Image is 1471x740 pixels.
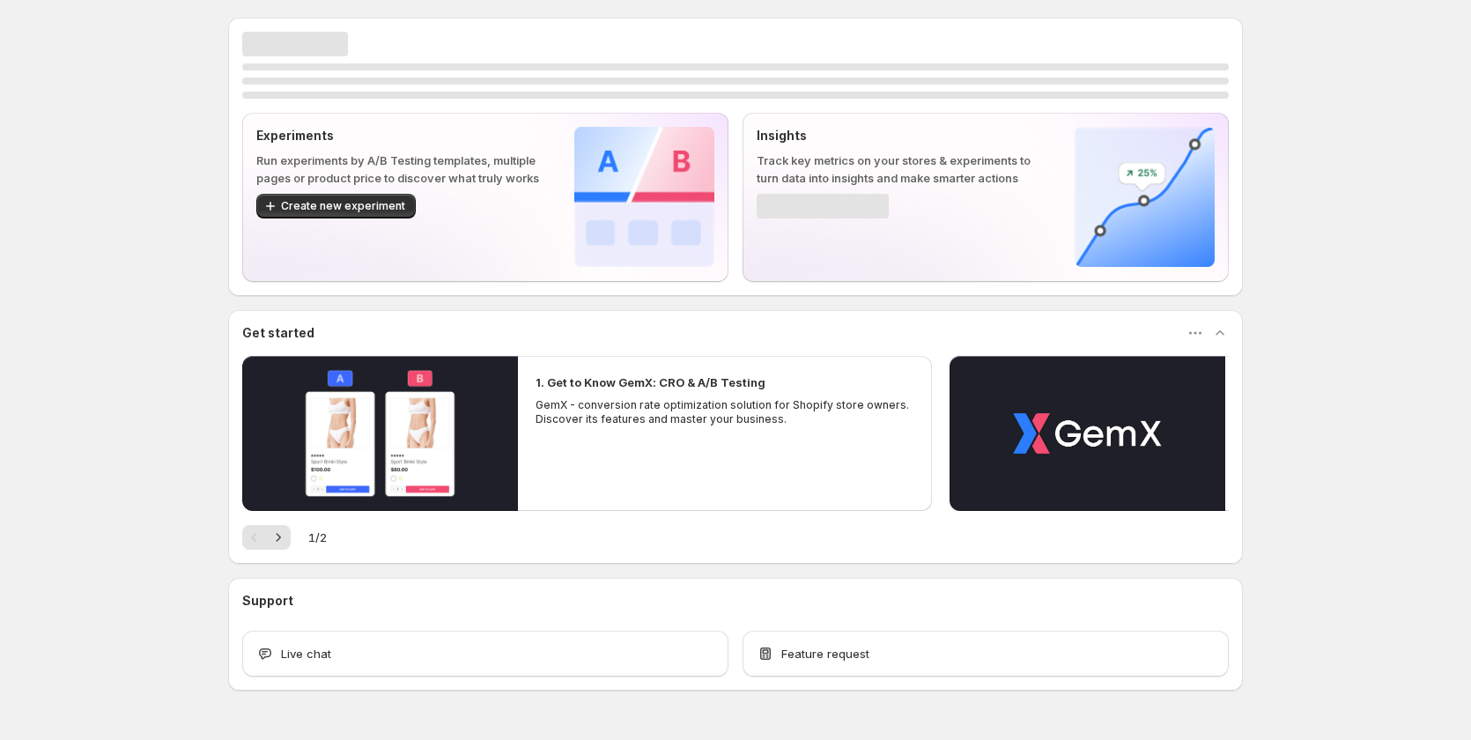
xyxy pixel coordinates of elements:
[757,127,1046,144] p: Insights
[1075,127,1215,267] img: Insights
[256,194,416,218] button: Create new experiment
[281,199,405,213] span: Create new experiment
[242,356,518,511] button: Play video
[574,127,714,267] img: Experiments
[757,152,1046,187] p: Track key metrics on your stores & experiments to turn data into insights and make smarter actions
[242,525,291,550] nav: Pagination
[281,645,331,662] span: Live chat
[242,592,293,610] h3: Support
[536,374,765,391] h2: 1. Get to Know GemX: CRO & A/B Testing
[242,324,314,342] h3: Get started
[256,152,546,187] p: Run experiments by A/B Testing templates, multiple pages or product price to discover what truly ...
[256,127,546,144] p: Experiments
[536,398,914,426] p: GemX - conversion rate optimization solution for Shopify store owners. Discover its features and ...
[950,356,1225,511] button: Play video
[266,525,291,550] button: Next
[308,529,327,546] span: 1 / 2
[781,645,869,662] span: Feature request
